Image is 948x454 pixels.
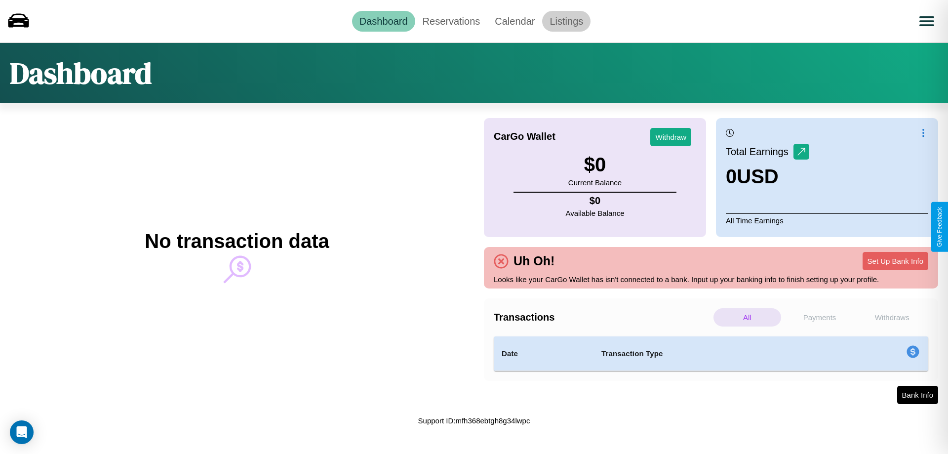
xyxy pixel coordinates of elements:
h4: CarGo Wallet [494,131,555,142]
table: simple table [494,336,928,371]
h4: Transactions [494,312,711,323]
p: Support ID: mfh368ebtgh8g34lwpc [418,414,530,427]
p: Withdraws [858,308,926,327]
h4: Date [502,348,586,360]
button: Withdraw [650,128,691,146]
h3: $ 0 [568,154,622,176]
p: Current Balance [568,176,622,189]
div: Open Intercom Messenger [10,420,34,444]
a: Calendar [487,11,542,32]
h2: No transaction data [145,230,329,252]
a: Listings [542,11,591,32]
a: Reservations [415,11,488,32]
p: Looks like your CarGo Wallet has isn't connected to a bank. Input up your banking info to finish ... [494,273,928,286]
button: Set Up Bank Info [863,252,928,270]
div: Give Feedback [936,207,943,247]
p: All [713,308,781,327]
p: Payments [786,308,854,327]
a: Dashboard [352,11,415,32]
p: Total Earnings [726,143,793,161]
h3: 0 USD [726,165,809,188]
p: Available Balance [566,206,625,220]
h4: Transaction Type [601,348,826,360]
h4: Uh Oh! [509,254,559,268]
h1: Dashboard [10,53,152,93]
button: Bank Info [897,386,938,404]
h4: $ 0 [566,195,625,206]
p: All Time Earnings [726,213,928,227]
button: Open menu [913,7,941,35]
